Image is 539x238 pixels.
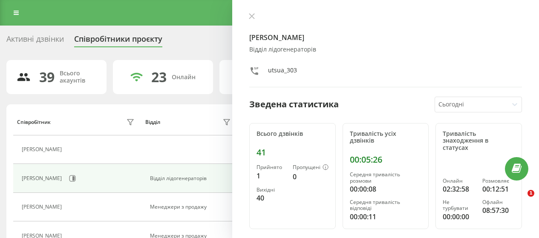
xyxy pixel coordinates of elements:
div: Офлайн [482,199,515,205]
div: 00:00:08 [350,184,422,194]
iframe: Intercom live chat [510,190,530,210]
div: 00:05:26 [350,155,422,165]
div: 1 [257,171,286,181]
div: Співробітники проєкту [74,34,162,48]
div: Прийнято [257,164,286,170]
div: [PERSON_NAME] [22,204,64,210]
div: Онлайн [172,74,196,81]
h4: [PERSON_NAME] [249,32,522,43]
div: Співробітник [17,119,51,125]
div: Відділ [145,119,160,125]
div: Тривалість знаходження в статусах [443,130,515,152]
div: Зведена статистика [249,98,339,111]
div: Середня тривалість відповіді [350,199,422,212]
div: 41 [257,147,329,158]
div: 08:57:30 [482,205,515,215]
div: Всього дзвінків [257,130,329,138]
div: 00:00:00 [443,212,475,222]
div: Вихідні [257,187,286,193]
div: Середня тривалість розмови [350,172,422,184]
div: Відділ лідогенераторів [249,46,522,53]
div: Онлайн [443,178,475,184]
div: Відділ лідогенераторів [150,175,233,181]
div: 02:32:58 [443,184,475,194]
div: Не турбувати [443,199,475,212]
div: 00:00:11 [350,212,422,222]
div: [PERSON_NAME] [22,175,64,181]
span: 1 [527,190,534,197]
div: 39 [39,69,55,85]
div: Всього акаунтів [60,70,96,84]
div: 00:12:51 [482,184,515,194]
div: Тривалість усіх дзвінків [350,130,422,145]
div: Активні дзвінки [6,34,64,48]
div: Пропущені [293,164,329,171]
div: 40 [257,193,286,203]
div: Менеджери з продажу [150,204,233,210]
div: Розмовляє [482,178,515,184]
div: utsua_303 [268,66,297,78]
div: 0 [293,172,329,182]
div: 23 [151,69,167,85]
div: [PERSON_NAME] [22,146,64,152]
